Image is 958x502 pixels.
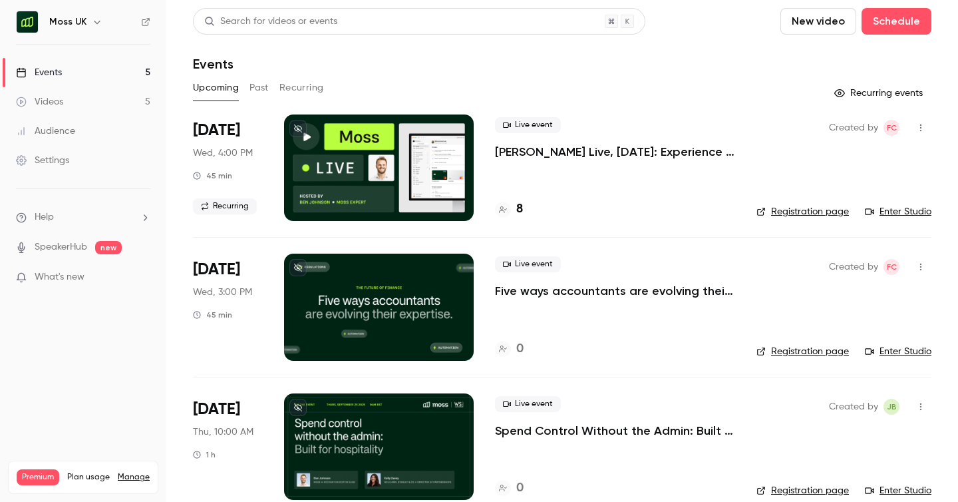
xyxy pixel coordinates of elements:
div: Settings [16,154,69,167]
span: Plan usage [67,472,110,483]
a: Spend Control Without the Admin: Built for Hospitality [495,423,735,439]
div: Videos [16,95,63,109]
a: 0 [495,340,524,358]
span: [DATE] [193,399,240,420]
a: Registration page [756,484,849,497]
button: Recurring [279,77,324,99]
span: FC [887,120,897,136]
span: [DATE] [193,120,240,141]
a: Enter Studio [865,345,931,358]
a: Registration page [756,345,849,358]
span: Created by [829,259,878,275]
a: 8 [495,200,523,218]
a: Enter Studio [865,205,931,218]
button: Past [249,77,269,99]
h1: Events [193,56,234,72]
iframe: Noticeable Trigger [134,272,150,284]
span: Felicity Cator [883,120,899,136]
div: Sep 3 Wed, 3:00 PM (Europe/London) [193,115,263,221]
button: Upcoming [193,77,239,99]
span: Wed, 4:00 PM [193,146,253,160]
h4: 0 [516,479,524,497]
span: Live event [495,396,561,412]
div: Sep 25 Thu, 9:00 AM (Europe/London) [193,393,263,500]
img: Moss UK [17,11,38,33]
span: Wed, 3:00 PM [193,286,252,299]
button: New video [780,8,856,35]
span: [DATE] [193,259,240,280]
a: Manage [118,472,150,483]
a: Enter Studio [865,484,931,497]
div: Audience [16,125,75,138]
span: JB [887,399,897,415]
li: help-dropdown-opener [16,210,150,224]
span: What's new [35,270,84,284]
div: 1 h [193,449,216,460]
span: Recurring [193,198,257,214]
span: Help [35,210,54,224]
span: Felicity Cator [883,259,899,275]
span: Thu, 10:00 AM [193,425,253,439]
span: Live event [495,117,561,133]
a: SpeakerHub [35,240,87,254]
a: Registration page [756,205,849,218]
h4: 0 [516,340,524,358]
span: Premium [17,469,59,485]
span: new [95,241,122,254]
h4: 8 [516,200,523,218]
div: Search for videos or events [204,15,337,29]
a: [PERSON_NAME] Live, [DATE]: Experience spend management automation with [PERSON_NAME] [495,144,735,160]
h6: Moss UK [49,15,86,29]
span: FC [887,259,897,275]
a: 0 [495,479,524,497]
span: Jara Bockx [883,399,899,415]
div: 45 min [193,310,232,320]
button: Schedule [862,8,931,35]
div: Sep 24 Wed, 2:00 PM (Europe/London) [193,254,263,360]
div: 45 min [193,170,232,181]
button: Recurring events [828,83,931,104]
a: Five ways accountants are evolving their expertise, for the future of finance [495,283,735,299]
div: Events [16,66,62,79]
span: Created by [829,399,878,415]
span: Created by [829,120,878,136]
span: Live event [495,256,561,272]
